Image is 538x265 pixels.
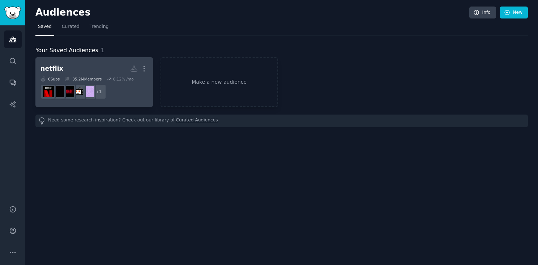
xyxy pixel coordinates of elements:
[91,84,106,99] div: + 1
[35,7,469,18] h2: Audiences
[63,86,74,97] img: horror
[35,115,528,127] div: Need some research inspiration? Check out our library of
[40,76,60,82] div: 6 Sub s
[101,47,104,54] span: 1
[161,57,278,107] a: Make a new audience
[62,24,80,30] span: Curated
[43,86,54,97] img: bestofnetflix
[38,24,52,30] span: Saved
[469,7,496,19] a: Info
[87,21,111,36] a: Trending
[40,64,63,73] div: netflix
[35,57,153,107] a: netflix6Subs35.2MMembers0.12% /mo+1BridgertonNetflixtelevisionhorrornetflixbestofnetflix
[35,21,54,36] a: Saved
[90,24,108,30] span: Trending
[59,21,82,36] a: Curated
[4,7,21,19] img: GummySearch logo
[500,7,528,19] a: New
[176,117,218,125] a: Curated Audiences
[73,86,84,97] img: television
[65,76,102,82] div: 35.2M Members
[53,86,64,97] img: netflix
[113,76,134,82] div: 0.12 % /mo
[35,46,98,55] span: Your Saved Audiences
[83,86,94,97] img: BridgertonNetflix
